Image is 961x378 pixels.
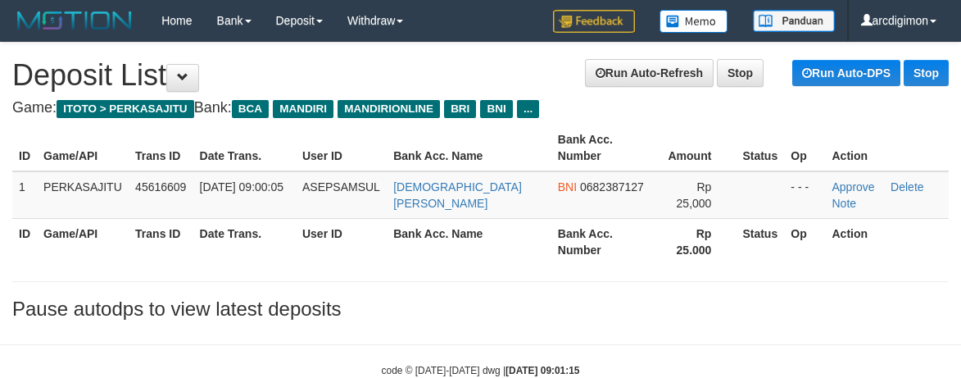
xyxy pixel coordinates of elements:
[338,100,440,118] span: MANDIRIONLINE
[654,125,736,171] th: Amount
[654,218,736,265] th: Rp 25.000
[784,218,825,265] th: Op
[444,100,476,118] span: BRI
[387,125,551,171] th: Bank Acc. Name
[12,125,37,171] th: ID
[200,180,283,194] span: [DATE] 09:00:05
[736,125,784,171] th: Status
[784,171,825,219] td: - - -
[736,218,784,265] th: Status
[37,125,129,171] th: Game/API
[232,100,269,118] span: BCA
[553,10,635,33] img: Feedback.jpg
[273,100,333,118] span: MANDIRI
[12,59,949,92] h1: Deposit List
[129,218,193,265] th: Trans ID
[12,8,137,33] img: MOTION_logo.png
[580,180,644,194] span: 0682387127
[12,100,949,116] h4: Game: Bank:
[904,60,949,86] a: Stop
[551,218,654,265] th: Bank Acc. Number
[57,100,194,118] span: ITOTO > PERKASAJITU
[296,218,387,265] th: User ID
[505,365,579,376] strong: [DATE] 09:01:15
[193,125,296,171] th: Date Trans.
[302,180,380,194] span: ASEPSAMSUL
[393,180,522,210] a: [DEMOGRAPHIC_DATA][PERSON_NAME]
[517,100,539,118] span: ...
[825,218,949,265] th: Action
[551,125,654,171] th: Bank Acc. Number
[129,125,193,171] th: Trans ID
[37,171,129,219] td: PERKASAJITU
[12,298,949,320] h3: Pause autodps to view latest deposits
[37,218,129,265] th: Game/API
[660,10,728,33] img: Button%20Memo.svg
[753,10,835,32] img: panduan.png
[480,100,512,118] span: BNI
[12,171,37,219] td: 1
[792,60,900,86] a: Run Auto-DPS
[382,365,580,376] small: code © [DATE]-[DATE] dwg |
[825,125,949,171] th: Action
[558,180,577,194] span: BNI
[135,180,186,194] span: 45616609
[12,218,37,265] th: ID
[784,125,825,171] th: Op
[891,180,923,194] a: Delete
[677,180,712,210] span: Rp 25,000
[832,180,874,194] a: Approve
[717,59,764,87] a: Stop
[585,59,714,87] a: Run Auto-Refresh
[832,197,856,210] a: Note
[387,218,551,265] th: Bank Acc. Name
[193,218,296,265] th: Date Trans.
[296,125,387,171] th: User ID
